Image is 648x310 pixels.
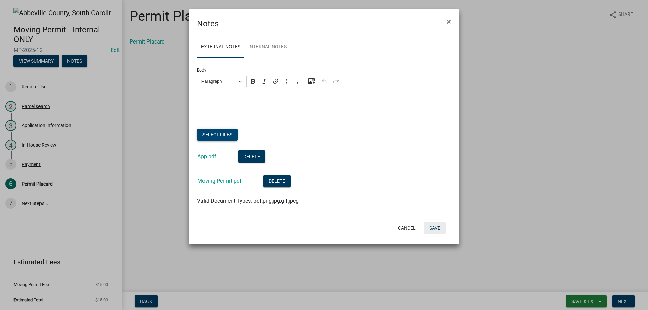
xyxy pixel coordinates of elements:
[197,153,216,160] a: App.pdf
[201,77,237,85] span: Paragraph
[198,76,245,87] button: Paragraph, Heading
[197,129,238,141] button: Select files
[263,178,291,185] wm-modal-confirm: Delete Document
[197,18,219,30] h4: Notes
[197,75,451,88] div: Editor toolbar
[447,17,451,26] span: ×
[244,36,291,58] a: Internal Notes
[424,222,446,234] button: Save
[197,178,242,184] a: Moving Permit.pdf
[263,175,291,187] button: Delete
[197,36,244,58] a: External Notes
[441,12,456,31] button: Close
[197,88,451,106] div: Editor editing area: main. Press Alt+0 for help.
[238,154,265,160] wm-modal-confirm: Delete Document
[238,150,265,163] button: Delete
[197,198,299,204] span: Valid Document Types: pdf,png,jpg,gif,jpeg
[393,222,421,234] button: Cancel
[197,68,206,72] label: Body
